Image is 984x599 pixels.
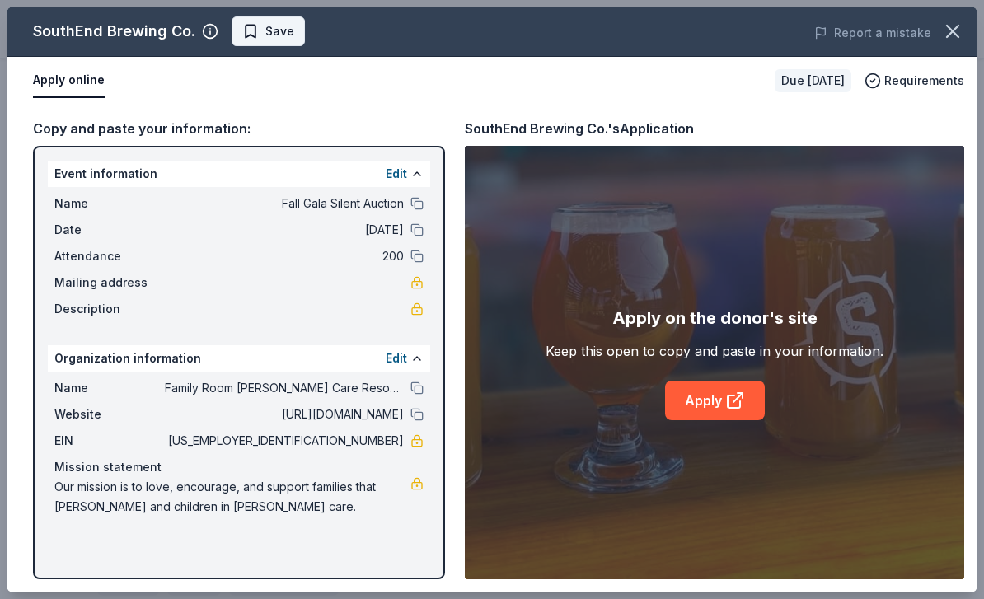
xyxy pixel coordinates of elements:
[865,71,964,91] button: Requirements
[884,71,964,91] span: Requirements
[54,378,165,398] span: Name
[33,18,195,44] div: SouthEnd Brewing Co.
[546,341,883,361] div: Keep this open to copy and paste in your information.
[54,220,165,240] span: Date
[54,273,165,292] span: Mailing address
[54,299,165,319] span: Description
[54,405,165,424] span: Website
[165,431,404,451] span: [US_EMPLOYER_IDENTIFICATION_NUMBER]
[165,246,404,266] span: 200
[775,69,851,92] div: Due [DATE]
[665,381,765,420] a: Apply
[465,118,694,139] div: SouthEnd Brewing Co.'s Application
[165,220,404,240] span: [DATE]
[54,194,165,213] span: Name
[48,161,430,187] div: Event information
[814,23,931,43] button: Report a mistake
[165,405,404,424] span: [URL][DOMAIN_NAME]
[54,431,165,451] span: EIN
[232,16,305,46] button: Save
[165,194,404,213] span: Fall Gala Silent Auction
[386,349,407,368] button: Edit
[33,118,445,139] div: Copy and paste your information:
[612,305,818,331] div: Apply on the donor's site
[265,21,294,41] span: Save
[54,246,165,266] span: Attendance
[165,378,404,398] span: Family Room [PERSON_NAME] Care Resource Center
[48,345,430,372] div: Organization information
[54,457,424,477] div: Mission statement
[386,164,407,184] button: Edit
[33,63,105,98] button: Apply online
[54,477,410,517] span: Our mission is to love, encourage, and support families that [PERSON_NAME] and children in [PERSO...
